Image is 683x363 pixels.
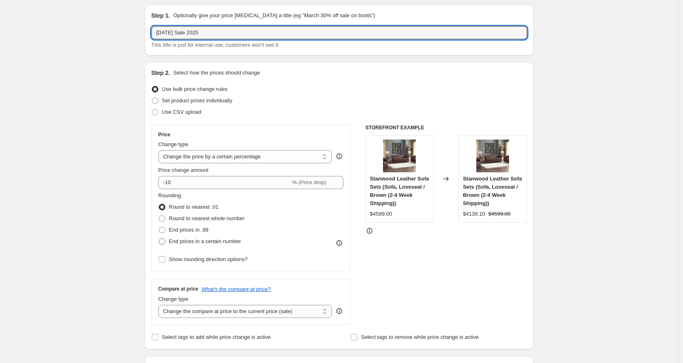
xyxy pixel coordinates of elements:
[151,11,170,20] h2: Step 1.
[169,238,241,244] span: End prices in a certain number
[335,307,343,315] div: help
[158,131,170,138] h3: Price
[383,140,416,172] img: STANWOOD-SLC__17335_80x.jpg
[173,69,260,77] p: Select how the prices should change
[370,176,429,206] span: Stanwood Leather Sofa Sets (Sofa, Loveseat / Brown (2-4 Week Shipping))
[162,86,228,92] span: Use bulk price change rules
[463,176,522,206] span: Stanwood Leather Sofa Sets (Sofa, Loveseat / Brown (2-4 Week Shipping))
[488,210,510,218] strike: $4599.00
[335,152,343,160] div: help
[169,256,248,262] span: Show rounding direction options?
[370,210,392,218] div: $4599.00
[173,11,375,20] p: Optionally give your price [MEDICAL_DATA] a title (eg "March 30% off sale on boots")
[162,97,232,104] span: Set product prices individually
[202,286,271,292] button: What's the compare at price?
[158,192,181,198] span: Rounding
[463,210,485,218] div: $4139.10
[162,109,201,115] span: Use CSV upload
[169,227,209,233] span: End prices in .99
[162,334,271,340] span: Select tags to add while price change is active
[169,204,219,210] span: Round to nearest .01
[158,167,209,173] span: Price change amount
[365,124,527,131] h6: STOREFRONT EXAMPLE
[361,334,479,340] span: Select tags to remove while price change is active
[151,26,527,39] input: 30% off holiday sale
[158,296,189,302] span: Change type
[151,69,170,77] h2: Step 2.
[476,140,509,172] img: STANWOOD-SLC__17335_80x.jpg
[169,215,245,221] span: Round to nearest whole number
[292,179,326,185] span: % (Price drop)
[158,141,189,147] span: Change type
[158,286,198,292] h3: Compare at price
[151,42,278,48] span: This title is just for internal use, customers won't see it
[158,176,291,189] input: -15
